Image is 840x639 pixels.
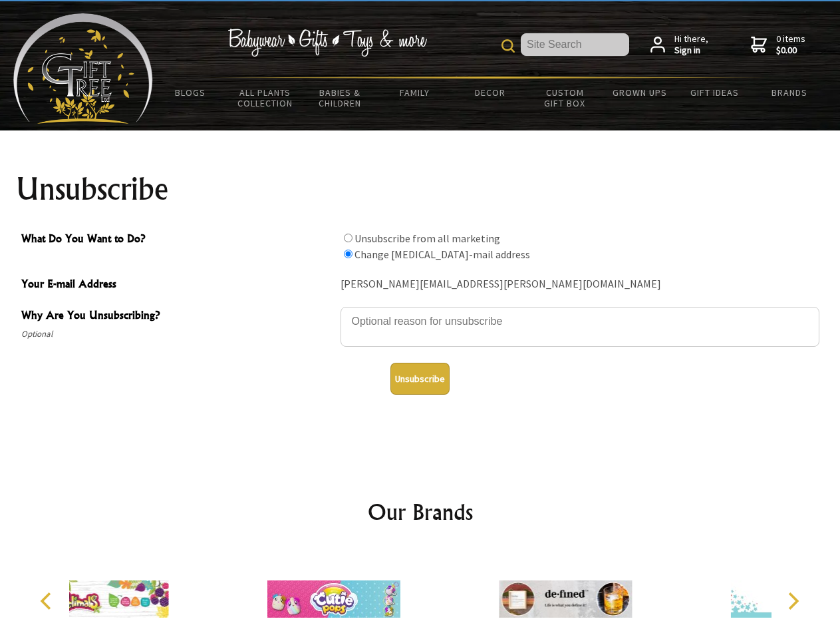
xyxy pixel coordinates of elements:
[341,307,819,347] textarea: Why Are You Unsubscribing?
[33,586,63,616] button: Previous
[303,79,378,117] a: Babies & Children
[27,496,814,528] h2: Our Brands
[390,363,450,395] button: Unsubscribe
[674,33,708,57] span: Hi there,
[21,276,334,295] span: Your E-mail Address
[751,33,805,57] a: 0 items$0.00
[776,33,805,57] span: 0 items
[752,79,827,106] a: Brands
[227,29,427,57] img: Babywear - Gifts - Toys & more
[228,79,303,117] a: All Plants Collection
[354,232,500,245] label: Unsubscribe from all marketing
[776,45,805,57] strong: $0.00
[341,274,819,295] div: [PERSON_NAME][EMAIL_ADDRESS][PERSON_NAME][DOMAIN_NAME]
[602,79,677,106] a: Grown Ups
[153,79,228,106] a: BLOGS
[21,230,334,250] span: What Do You Want to Do?
[674,45,708,57] strong: Sign in
[354,248,530,261] label: Change [MEDICAL_DATA]-mail address
[21,307,334,326] span: Why Are You Unsubscribing?
[344,250,352,258] input: What Do You Want to Do?
[21,326,334,342] span: Optional
[778,586,807,616] button: Next
[527,79,603,117] a: Custom Gift Box
[16,173,825,205] h1: Unsubscribe
[452,79,527,106] a: Decor
[378,79,453,106] a: Family
[521,33,629,56] input: Site Search
[344,234,352,242] input: What Do You Want to Do?
[677,79,752,106] a: Gift Ideas
[13,13,153,124] img: Babyware - Gifts - Toys and more...
[501,39,515,53] img: product search
[650,33,708,57] a: Hi there,Sign in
